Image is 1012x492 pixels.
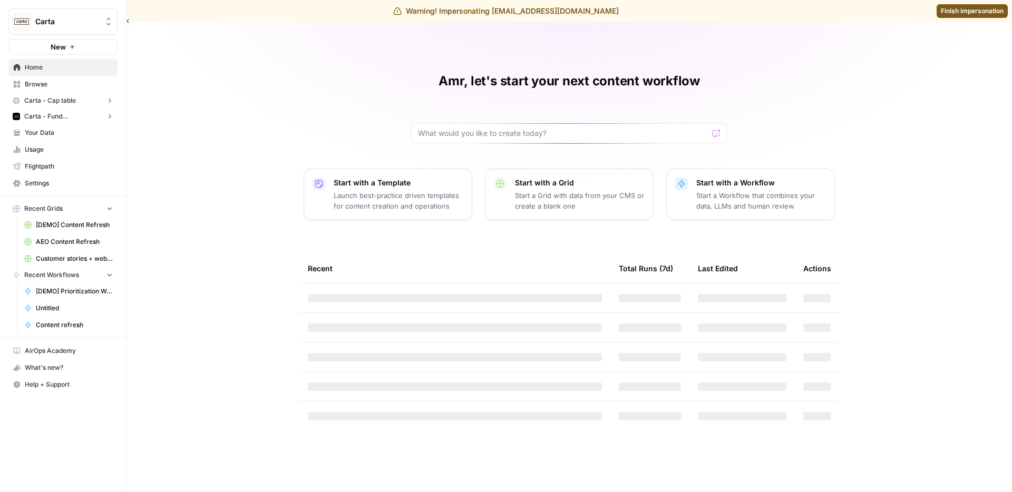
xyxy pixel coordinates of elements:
div: Actions [803,254,831,283]
a: Your Data [8,124,118,141]
span: AirOps Academy [25,346,113,356]
button: What's new? [8,359,118,376]
span: New [51,42,66,52]
div: Recent [308,254,602,283]
span: Flightpath [25,162,113,171]
button: New [8,39,118,55]
a: AEO Content Refresh [20,233,118,250]
span: AEO Content Refresh [36,237,113,247]
span: Carta - Fund Administration [24,112,102,121]
img: Carta Logo [12,12,31,31]
a: AirOps Academy [8,342,118,359]
div: Warning! Impersonating [EMAIL_ADDRESS][DOMAIN_NAME] [393,6,619,16]
span: Home [25,63,113,72]
input: What would you like to create today? [418,128,708,139]
span: Carta [35,16,99,27]
span: Your Data [25,128,113,137]
button: Recent Grids [8,201,118,217]
span: Content refresh [36,320,113,330]
a: Flightpath [8,158,118,175]
button: Start with a TemplateLaunch best-practice driven templates for content creation and operations [304,169,472,220]
a: Untitled [20,300,118,317]
p: Start with a Workflow [696,178,826,188]
button: Start with a GridStart a Grid with data from your CMS or create a blank one [485,169,654,220]
span: [DEMO] Prioritization Workflow for creation [36,287,113,296]
a: [DEMO] Prioritization Workflow for creation [20,283,118,300]
span: Help + Support [25,380,113,389]
div: Last Edited [698,254,738,283]
p: Start a Grid with data from your CMS or create a blank one [515,190,645,211]
a: Content refresh [20,317,118,333]
p: Launch best-practice driven templates for content creation and operations [334,190,463,211]
span: Recent Grids [24,204,63,213]
span: [DEMO] Content Refresh [36,220,113,230]
div: What's new? [9,360,117,376]
span: Untitled [36,303,113,313]
a: Usage [8,141,118,158]
span: Finish impersonation [941,6,1004,16]
span: Customer stories + webinar transcripts [36,254,113,263]
span: Browse [25,80,113,89]
button: Carta - Cap table [8,93,118,109]
img: c35yeiwf0qjehltklbh57st2xhbo [13,113,20,120]
a: Settings [8,175,118,192]
a: [DEMO] Content Refresh [20,217,118,233]
button: Workspace: Carta [8,8,118,35]
p: Start with a Grid [515,178,645,188]
a: Browse [8,76,118,93]
p: Start a Workflow that combines your data, LLMs and human review [696,190,826,211]
button: Help + Support [8,376,118,393]
span: Usage [25,145,113,154]
button: Start with a WorkflowStart a Workflow that combines your data, LLMs and human review [666,169,835,220]
span: Recent Workflows [24,270,79,280]
div: Total Runs (7d) [619,254,673,283]
a: Customer stories + webinar transcripts [20,250,118,267]
span: Carta - Cap table [24,96,76,105]
a: Finish impersonation [937,4,1008,18]
a: Home [8,59,118,76]
p: Start with a Template [334,178,463,188]
span: Settings [25,179,113,188]
button: Carta - Fund Administration [8,109,118,124]
button: Recent Workflows [8,267,118,283]
h1: Amr, let's start your next content workflow [439,73,700,90]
